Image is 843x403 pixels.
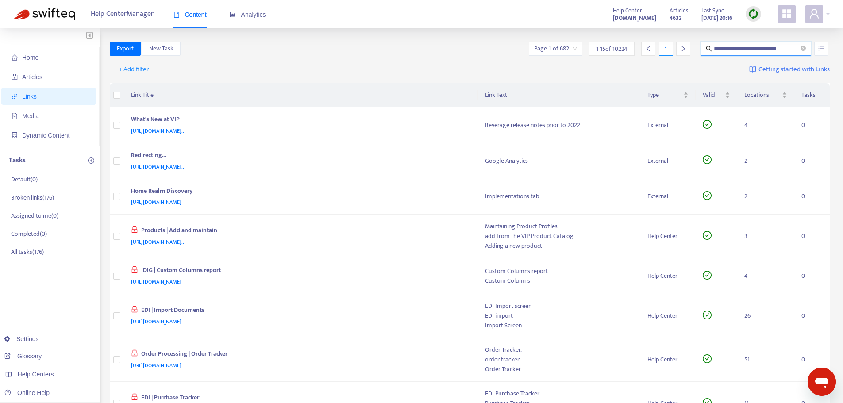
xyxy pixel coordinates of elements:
td: 0 [794,294,830,338]
span: check-circle [703,155,712,164]
div: Implementations tab [485,192,634,201]
span: Home [22,54,38,61]
img: image-link [749,66,756,73]
th: Link Title [124,83,478,107]
span: check-circle [703,231,712,240]
td: 4 [737,107,794,143]
a: Settings [4,335,39,342]
span: area-chart [230,12,236,18]
p: Tasks [9,155,26,166]
div: EDI Purchase Tracker [485,389,634,399]
span: Analytics [230,11,266,18]
td: 26 [737,294,794,338]
td: 0 [794,179,830,215]
span: [URL][DOMAIN_NAME] [131,198,181,207]
div: Custom Columns report [485,266,634,276]
span: Articles [670,6,688,15]
span: lock [131,393,138,400]
td: 0 [794,258,830,294]
span: account-book [12,74,18,80]
div: Adding a new product [485,241,634,251]
div: add from the VIP Product Catalog [485,231,634,241]
span: close-circle [801,46,806,51]
span: Dynamic Content [22,132,69,139]
span: [URL][DOMAIN_NAME].. [131,127,184,135]
td: 0 [794,143,830,179]
p: All tasks ( 176 ) [11,247,44,257]
div: Maintaining Product Profiles [485,222,634,231]
span: lock [131,306,138,313]
div: EDI | Import Documents [131,305,468,317]
th: Locations [737,83,794,107]
span: New Task [149,44,173,54]
th: Valid [696,83,737,107]
td: 2 [737,143,794,179]
a: Online Help [4,389,50,396]
span: container [12,132,18,138]
span: [URL][DOMAIN_NAME] [131,277,181,286]
strong: 4632 [670,13,681,23]
span: left [645,46,651,52]
span: Getting started with Links [758,65,830,75]
button: unordered-list [814,42,828,56]
span: check-circle [703,354,712,363]
th: Type [640,83,695,107]
div: Help Center [647,231,688,241]
span: [URL][DOMAIN_NAME] [131,361,181,370]
span: check-circle [703,191,712,200]
div: What's New at VIP [131,115,468,126]
div: 1 [659,42,673,56]
div: External [647,120,688,130]
td: 4 [737,258,794,294]
div: External [647,192,688,201]
td: 3 [737,215,794,258]
button: Export [110,42,141,56]
p: Completed ( 0 ) [11,229,47,238]
span: [URL][DOMAIN_NAME].. [131,162,184,171]
span: lock [131,266,138,273]
div: Help Center [647,355,688,365]
div: Custom Columns [485,276,634,286]
div: Import Screen [485,321,634,330]
img: Swifteq [13,8,75,20]
strong: [DATE] 20:16 [701,13,732,23]
span: search [706,46,712,52]
span: book [173,12,180,18]
button: + Add filter [112,62,156,77]
div: Redirecting... [131,150,468,162]
div: Beverage release notes prior to 2022 [485,120,634,130]
div: Order Tracker. [485,345,634,355]
span: + Add filter [119,64,149,75]
td: 51 [737,338,794,382]
p: Assigned to me ( 0 ) [11,211,58,220]
td: 0 [794,107,830,143]
button: New Task [142,42,181,56]
span: unordered-list [818,45,824,51]
span: file-image [12,113,18,119]
img: sync.dc5367851b00ba804db3.png [748,8,759,19]
div: External [647,156,688,166]
div: Home Realm Discovery [131,186,468,198]
span: Type [647,90,681,100]
span: home [12,54,18,61]
span: lock [131,349,138,357]
a: Glossary [4,353,42,360]
div: EDI Import screen [485,301,634,311]
span: check-circle [703,311,712,319]
p: Broken links ( 176 ) [11,193,54,202]
div: Help Center [647,271,688,281]
span: [URL][DOMAIN_NAME] [131,317,181,326]
td: 2 [737,179,794,215]
th: Link Text [478,83,641,107]
th: Tasks [794,83,830,107]
span: [URL][DOMAIN_NAME].. [131,238,184,246]
span: Valid [703,90,723,100]
td: 0 [794,338,830,382]
span: Help Center Manager [91,6,154,23]
span: 1 - 15 of 10224 [596,44,627,54]
div: order tracker [485,355,634,365]
div: Order Tracker [485,365,634,374]
div: Google Analytics [485,156,634,166]
span: appstore [781,8,792,19]
span: Articles [22,73,42,81]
